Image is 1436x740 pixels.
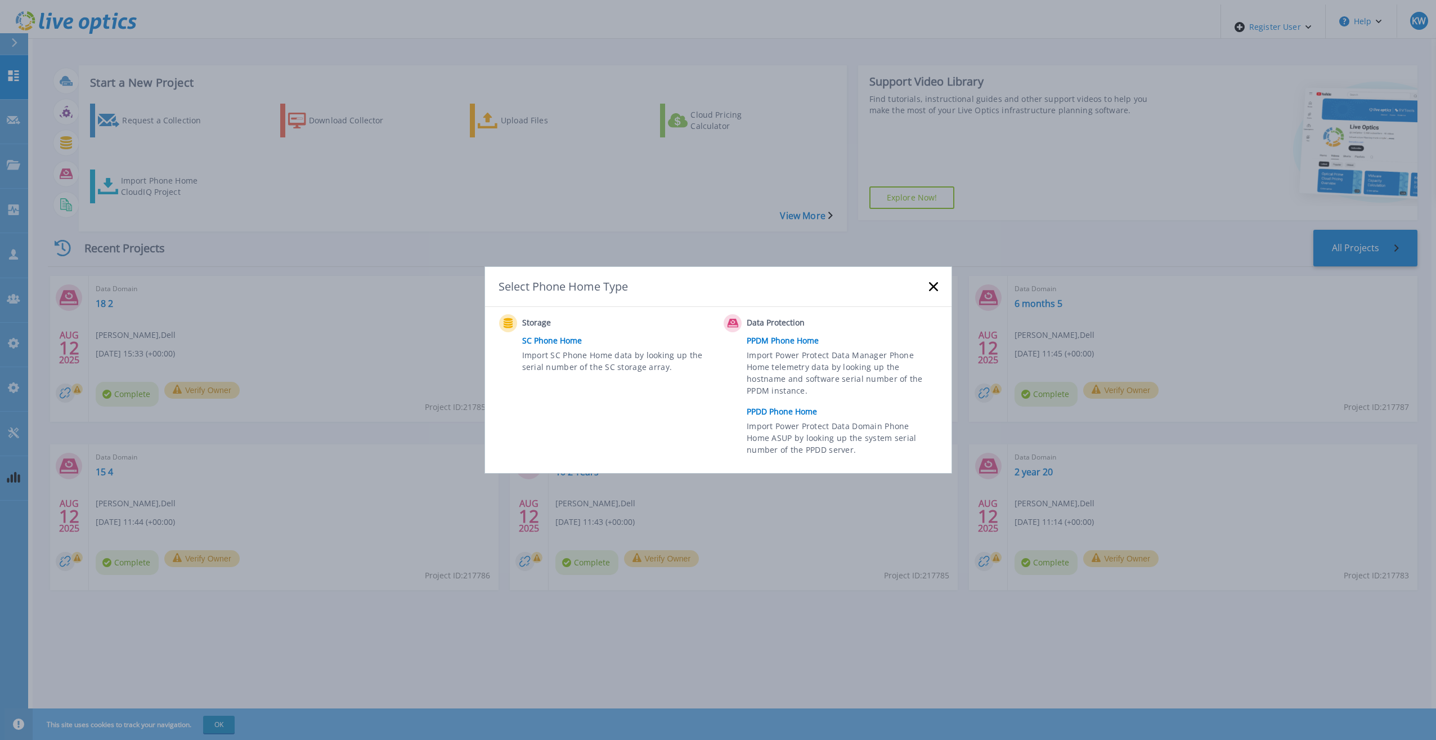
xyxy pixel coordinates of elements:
span: Storage [522,316,634,330]
a: PPDM Phone Home [747,332,943,349]
span: Import Power Protect Data Domain Phone Home ASUP by looking up the system serial number of the PP... [747,420,934,459]
div: Select Phone Home Type [499,279,629,294]
a: PPDD Phone Home [747,403,943,420]
a: SC Phone Home [522,332,719,349]
span: Data Protection [747,316,859,330]
span: Import SC Phone Home data by looking up the serial number of the SC storage array. [522,349,710,375]
span: Import Power Protect Data Manager Phone Home telemetry data by looking up the hostname and softwa... [747,349,934,401]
